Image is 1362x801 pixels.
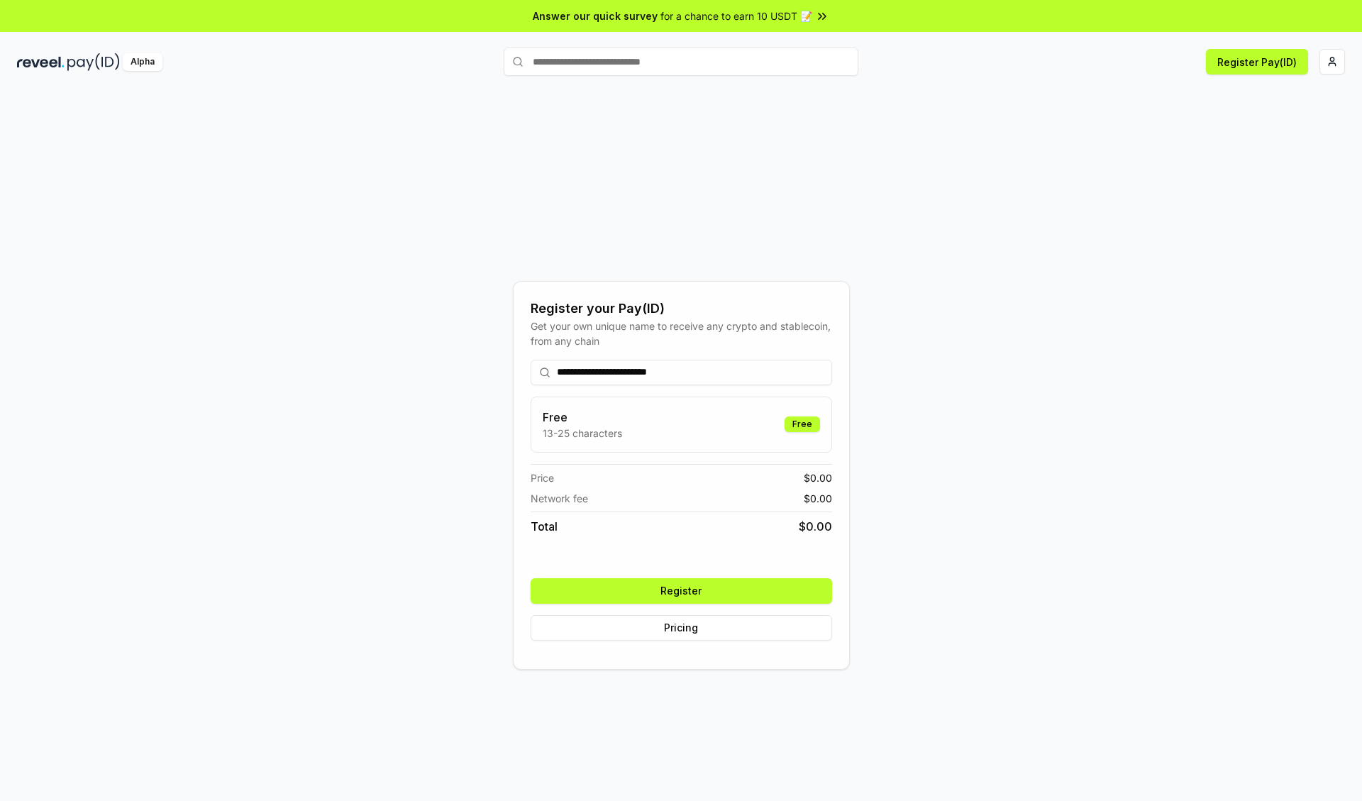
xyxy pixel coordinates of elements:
[531,615,832,641] button: Pricing
[660,9,812,23] span: for a chance to earn 10 USDT 📝
[531,299,832,319] div: Register your Pay(ID)
[17,53,65,71] img: reveel_dark
[543,426,622,441] p: 13-25 characters
[123,53,162,71] div: Alpha
[531,470,554,485] span: Price
[785,416,820,432] div: Free
[531,578,832,604] button: Register
[1206,49,1308,74] button: Register Pay(ID)
[67,53,120,71] img: pay_id
[531,491,588,506] span: Network fee
[799,518,832,535] span: $ 0.00
[804,491,832,506] span: $ 0.00
[531,518,558,535] span: Total
[804,470,832,485] span: $ 0.00
[533,9,658,23] span: Answer our quick survey
[543,409,622,426] h3: Free
[531,319,832,348] div: Get your own unique name to receive any crypto and stablecoin, from any chain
